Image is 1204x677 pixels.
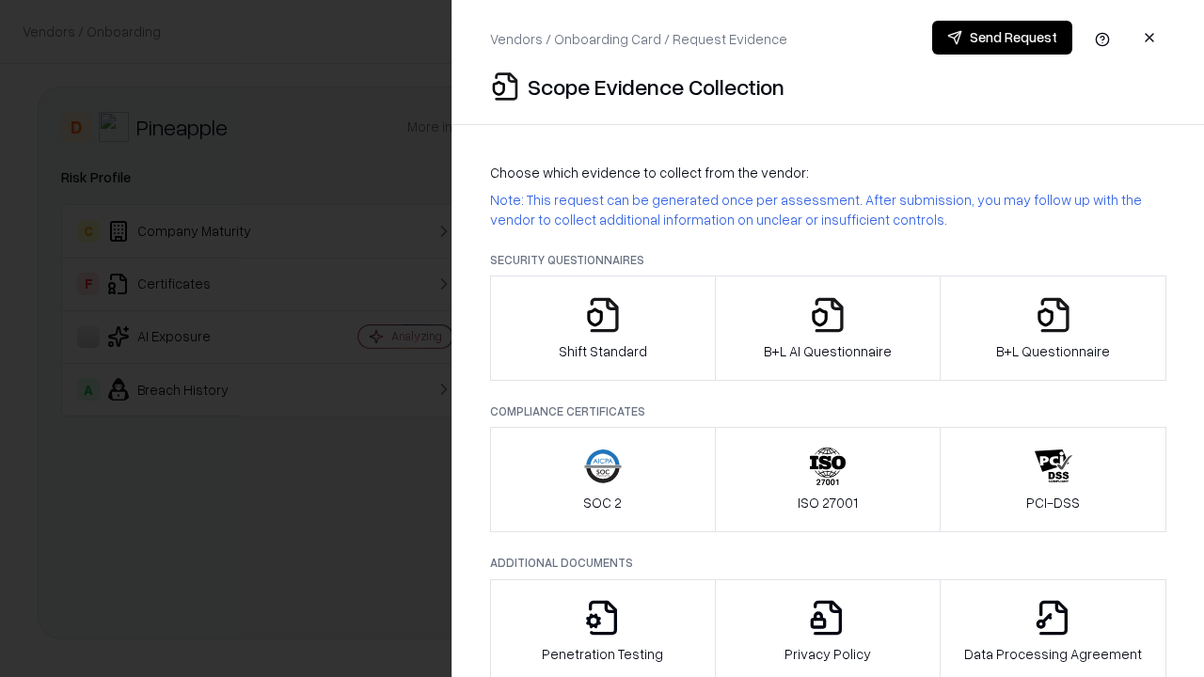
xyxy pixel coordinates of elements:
p: SOC 2 [583,493,622,512]
p: Penetration Testing [542,644,663,664]
p: Note: This request can be generated once per assessment. After submission, you may follow up with... [490,190,1166,229]
p: Choose which evidence to collect from the vendor: [490,163,1166,182]
button: SOC 2 [490,427,716,532]
button: Shift Standard [490,276,716,381]
p: Privacy Policy [784,644,871,664]
button: PCI-DSS [940,427,1166,532]
button: Send Request [932,21,1072,55]
p: Compliance Certificates [490,403,1166,419]
p: B+L AI Questionnaire [764,341,892,361]
p: ISO 27001 [798,493,858,512]
p: PCI-DSS [1026,493,1080,512]
p: Data Processing Agreement [964,644,1142,664]
p: Vendors / Onboarding Card / Request Evidence [490,29,787,49]
button: B+L AI Questionnaire [715,276,942,381]
p: Additional Documents [490,555,1166,571]
p: Security Questionnaires [490,252,1166,268]
p: Scope Evidence Collection [528,71,784,102]
p: Shift Standard [559,341,647,361]
p: B+L Questionnaire [996,341,1110,361]
button: ISO 27001 [715,427,942,532]
button: B+L Questionnaire [940,276,1166,381]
